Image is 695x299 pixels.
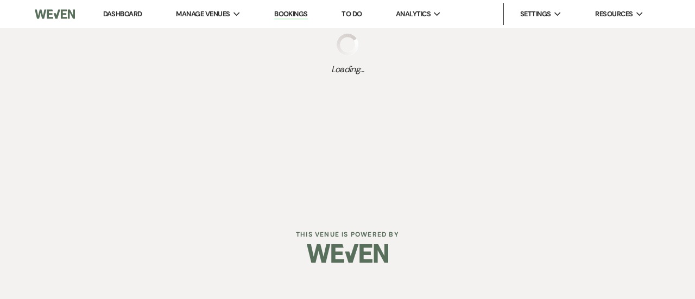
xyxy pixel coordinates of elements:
img: Weven Logo [35,3,75,26]
span: Manage Venues [176,9,230,20]
span: Settings [520,9,551,20]
img: loading spinner [337,34,358,55]
img: Weven Logo [307,234,388,272]
a: Dashboard [103,9,142,18]
span: Analytics [396,9,431,20]
a: To Do [342,9,362,18]
a: Bookings [274,9,308,20]
span: Resources [595,9,633,20]
span: Loading... [331,63,364,76]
